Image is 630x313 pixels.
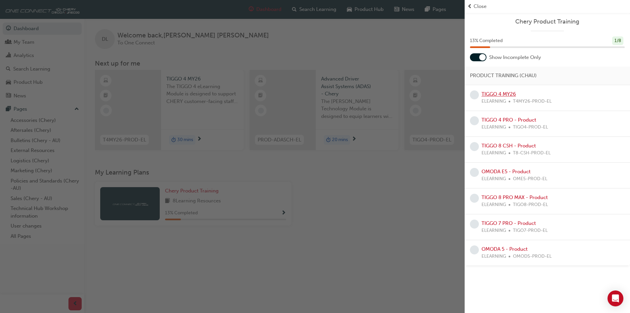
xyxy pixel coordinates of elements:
span: ELEARNING [482,124,506,131]
span: OME5-PROD-EL [513,175,547,183]
span: Show Incomplete Only [489,54,541,61]
span: learningRecordVerb_NONE-icon [470,168,479,177]
span: TIGO8-PROD-EL [513,201,548,209]
div: 1 / 8 [612,36,623,45]
span: TIGO7-PROD-EL [513,227,548,235]
span: OMOD5-PROD-EL [513,253,552,260]
span: learningRecordVerb_NONE-icon [470,90,479,99]
span: TIGO4-PROD-EL [513,124,548,131]
span: ELEARNING [482,201,506,209]
span: PRODUCT TRAINING (CHAU) [470,72,537,79]
span: 13 % Completed [470,37,503,45]
a: OMODA 5 - Product [482,246,527,252]
span: ELEARNING [482,227,506,235]
span: learningRecordVerb_NONE-icon [470,142,479,151]
span: Close [474,3,486,10]
a: TIGGO 4 PRO - Product [482,117,536,123]
span: learningRecordVerb_NONE-icon [470,245,479,254]
div: Open Intercom Messenger [608,290,623,306]
a: TIGGO 4 MY26 [482,91,516,97]
a: OMODA E5 - Product [482,169,530,175]
span: T8-CSH-PROD-EL [513,149,551,157]
a: Chery Product Training [470,18,625,26]
span: learningRecordVerb_NONE-icon [470,194,479,203]
span: T4MY26-PROD-EL [513,98,552,105]
span: learningRecordVerb_NONE-icon [470,220,479,229]
a: TIGGO 7 PRO - Product [482,220,536,226]
span: learningRecordVerb_NONE-icon [470,116,479,125]
span: ELEARNING [482,98,506,105]
a: TIGGO 8 CSH - Product [482,143,536,149]
span: prev-icon [467,3,472,10]
span: ELEARNING [482,253,506,260]
span: ELEARNING [482,175,506,183]
span: ELEARNING [482,149,506,157]
a: TIGGO 8 PRO MAX - Product [482,194,548,200]
button: prev-iconClose [467,3,627,10]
